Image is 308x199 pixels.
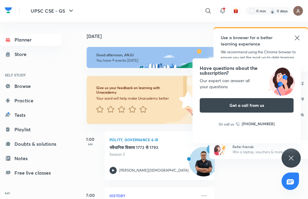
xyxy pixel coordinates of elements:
div: Store [14,51,30,58]
img: Company Logo [5,6,12,15]
h4: Have questions about the subscription? [200,66,294,75]
h6: Refer friends [233,144,306,149]
h4: [DATE] [87,34,221,39]
h5: 1:00 [78,136,102,142]
img: Avatar [189,150,218,179]
img: streak [269,8,276,14]
abbr: September 12, 2025 [300,80,303,86]
p: You have 9 events [DATE] [96,58,205,63]
button: September 26, 2025 [297,110,306,119]
img: avatar [233,8,239,14]
button: September 19, 2025 [297,94,306,104]
h6: [PHONE_NUMBER] [242,121,275,127]
a: [PHONE_NUMBER] [236,121,275,127]
img: ttu_illustration_new.svg [263,66,301,96]
img: afternoon [87,47,215,68]
p: We recommend using the Chrome browser to ensure you get the most up-to-date learning experience w... [221,49,301,66]
h5: 7:00 [78,192,102,198]
abbr: September 26, 2025 [299,112,304,117]
p: Session 3 [109,152,197,157]
p: Or call us [219,121,234,127]
p: Your word will help make Unacademy better [96,96,179,101]
abbr: September 19, 2025 [300,96,304,102]
h6: Good afternoon, ANJU [96,53,205,57]
button: Get a call from us [200,98,294,113]
div: Our expert can answer all your questions [200,78,294,90]
a: Company Logo [5,6,12,16]
p: AM [78,142,102,146]
p: Polity, Governance & IR [109,136,197,143]
p: Win a laptop, vouchers & more [233,149,306,155]
img: ANJU SAHU [293,6,303,16]
img: referral [214,143,226,155]
button: UPSC CSE - GS [27,5,78,17]
h6: Give us your feedback on learning with Unacademy [96,86,179,95]
h5: Use a browser for a better learning experience [221,34,281,47]
button: September 12, 2025 [297,78,306,88]
p: [PERSON_NAME][DEMOGRAPHIC_DATA] [119,168,189,173]
h5: संवैधानिक विकास 1773 से 1793 [109,145,184,151]
button: avatar [231,6,241,16]
img: feedback_image [159,76,215,124]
